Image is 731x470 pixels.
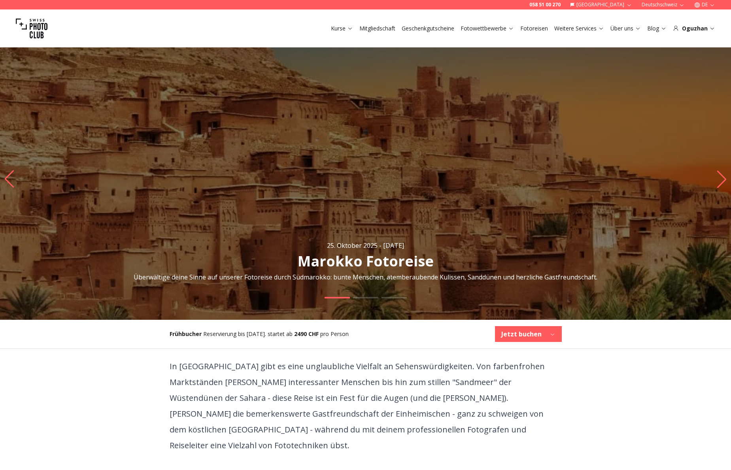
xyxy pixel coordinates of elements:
button: Fotoreisen [517,23,551,34]
a: Weitere Services [554,25,604,32]
span: Reservierung bis [DATE]. startet ab [203,330,293,338]
span: pro Person [320,330,349,338]
div: 25. Oktober 2025 - [DATE] [327,241,404,250]
b: 2490 CHF [294,330,319,338]
a: 058 51 00 270 [529,2,561,8]
button: Fotowettbewerbe [457,23,517,34]
b: Jetzt buchen [501,329,542,339]
button: Jetzt buchen [495,326,562,342]
button: Blog [644,23,670,34]
button: Kurse [328,23,356,34]
a: Blog [647,25,667,32]
a: Fotoreisen [520,25,548,32]
button: Mitgliedschaft [356,23,399,34]
a: Kurse [331,25,353,32]
b: Frühbucher [170,330,202,338]
h1: Marokko Fotoreise [298,253,434,269]
div: Oguzhan [673,25,715,32]
a: Fotowettbewerbe [461,25,514,32]
a: Geschenkgutscheine [402,25,454,32]
button: Über uns [607,23,644,34]
p: In [GEOGRAPHIC_DATA] gibt es eine unglaubliche Vielfalt an Sehenswürdigkeiten. Von farbenfrohen M... [170,359,562,453]
button: Geschenkgutscheine [399,23,457,34]
a: Mitgliedschaft [359,25,395,32]
img: Swiss photo club [16,13,47,44]
a: Über uns [610,25,641,32]
button: Weitere Services [551,23,607,34]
